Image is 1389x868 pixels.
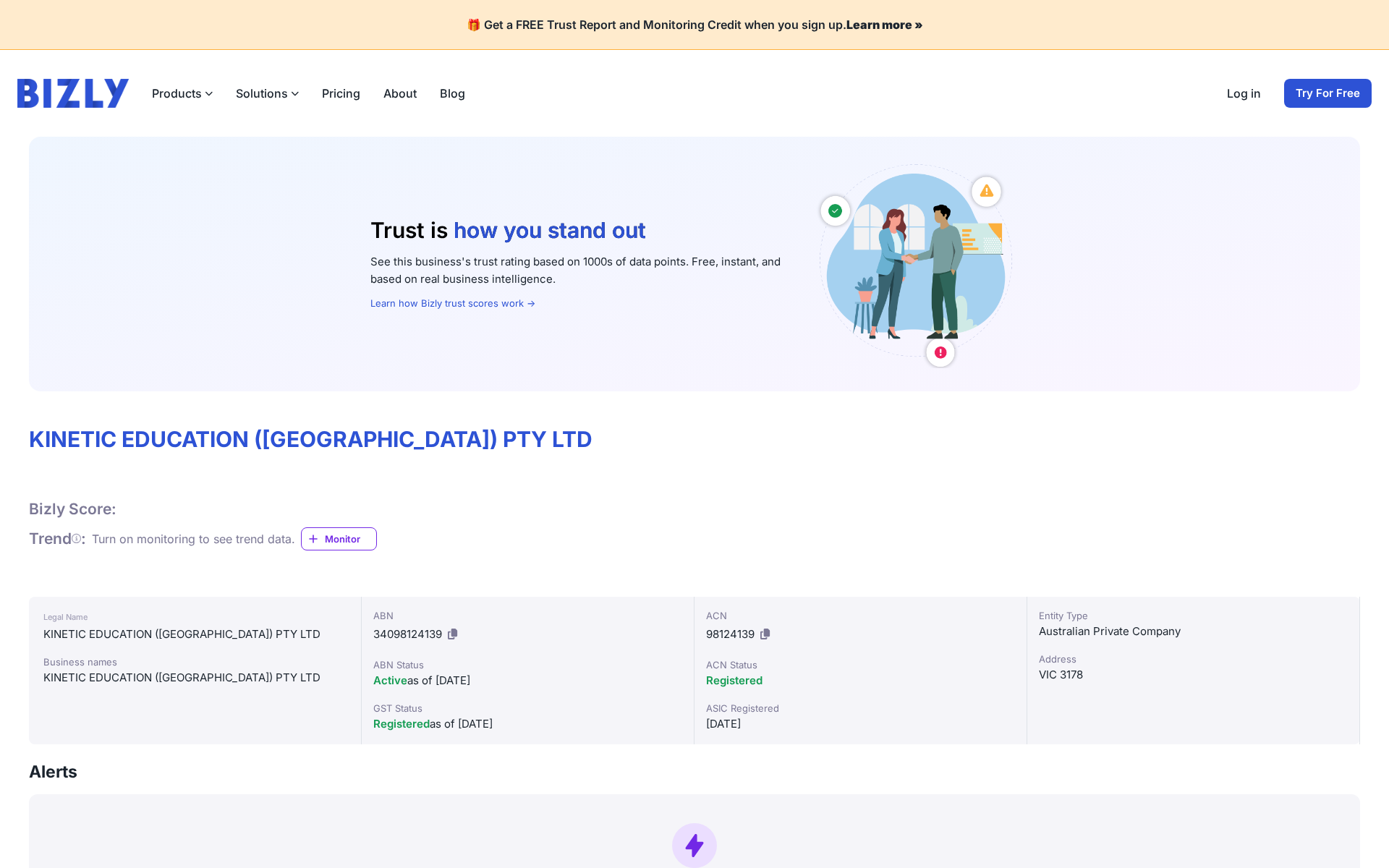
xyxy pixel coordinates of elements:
div: ABN Status [373,658,682,672]
div: Australian Private Company [1039,623,1348,640]
a: Try For Free [1284,79,1372,108]
div: Address [1039,652,1348,666]
div: ACN [706,608,1015,623]
div: KINETIC EDUCATION ([GEOGRAPHIC_DATA]) PTY LTD [43,669,347,686]
h1: Bizly Score: [29,500,116,519]
a: Monitor [301,527,377,550]
a: Pricing [322,85,360,102]
span: 98124139 [706,627,755,641]
h3: Alerts [29,762,77,783]
a: Log in [1227,85,1261,102]
span: Active [373,673,407,687]
div: VIC 3178 [1039,666,1348,684]
img: Australian small business owners illustration [810,160,1019,368]
div: ABN [373,608,682,623]
span: Registered [373,717,430,731]
button: Solutions [236,85,299,102]
li: how you stand out [454,217,650,244]
span: Registered [706,673,763,687]
div: Business names [43,655,347,669]
h1: Trend : [29,529,86,548]
button: Products [152,85,213,102]
a: Blog [440,85,465,102]
div: [DATE] [706,715,1015,733]
div: as of [DATE] [373,715,682,733]
div: as of [DATE] [373,672,682,689]
h4: 🎁 Get a FREE Trust Report and Monitoring Credit when you sign up. [17,17,1372,32]
span: 34098124139 [373,627,442,641]
a: Learn how Bizly trust scores work → [370,297,535,309]
div: ASIC Registered [706,701,1015,715]
a: About [383,85,417,102]
div: ACN Status [706,658,1015,672]
li: who you work with [454,244,650,272]
a: Learn more » [846,17,923,32]
div: KINETIC EDUCATION ([GEOGRAPHIC_DATA]) PTY LTD [43,626,347,643]
div: Legal Name [43,608,347,626]
span: Monitor [325,532,376,546]
p: See this business's trust rating based on 1000s of data points. Free, instant, and based on real ... [370,253,787,288]
div: Entity Type [1039,608,1348,623]
div: GST Status [373,701,682,715]
h1: KINETIC EDUCATION ([GEOGRAPHIC_DATA]) PTY LTD [29,426,1360,454]
div: Turn on monitoring to see trend data. [92,530,295,548]
span: Trust is [370,217,448,243]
